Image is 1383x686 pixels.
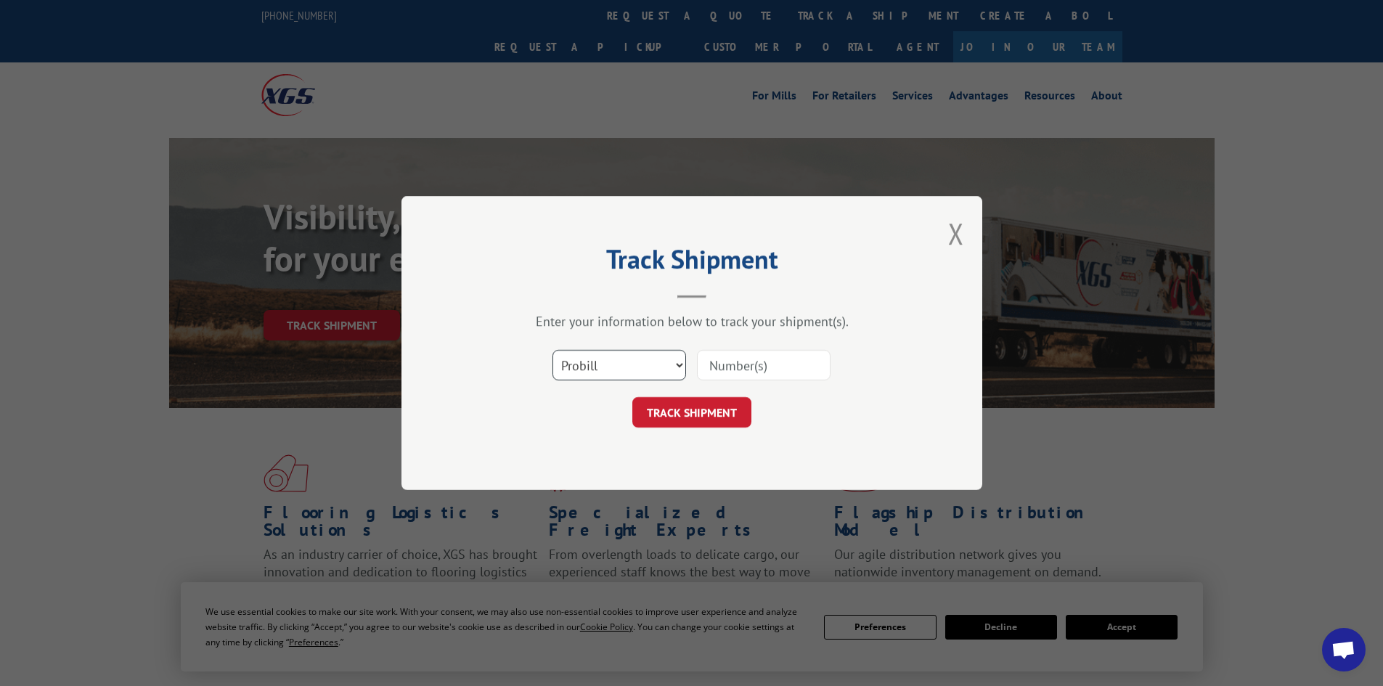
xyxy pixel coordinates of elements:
div: Enter your information below to track your shipment(s). [474,313,910,330]
div: Open chat [1322,628,1366,671]
button: Close modal [948,214,964,253]
input: Number(s) [697,350,831,380]
button: TRACK SHIPMENT [632,397,751,428]
h2: Track Shipment [474,249,910,277]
